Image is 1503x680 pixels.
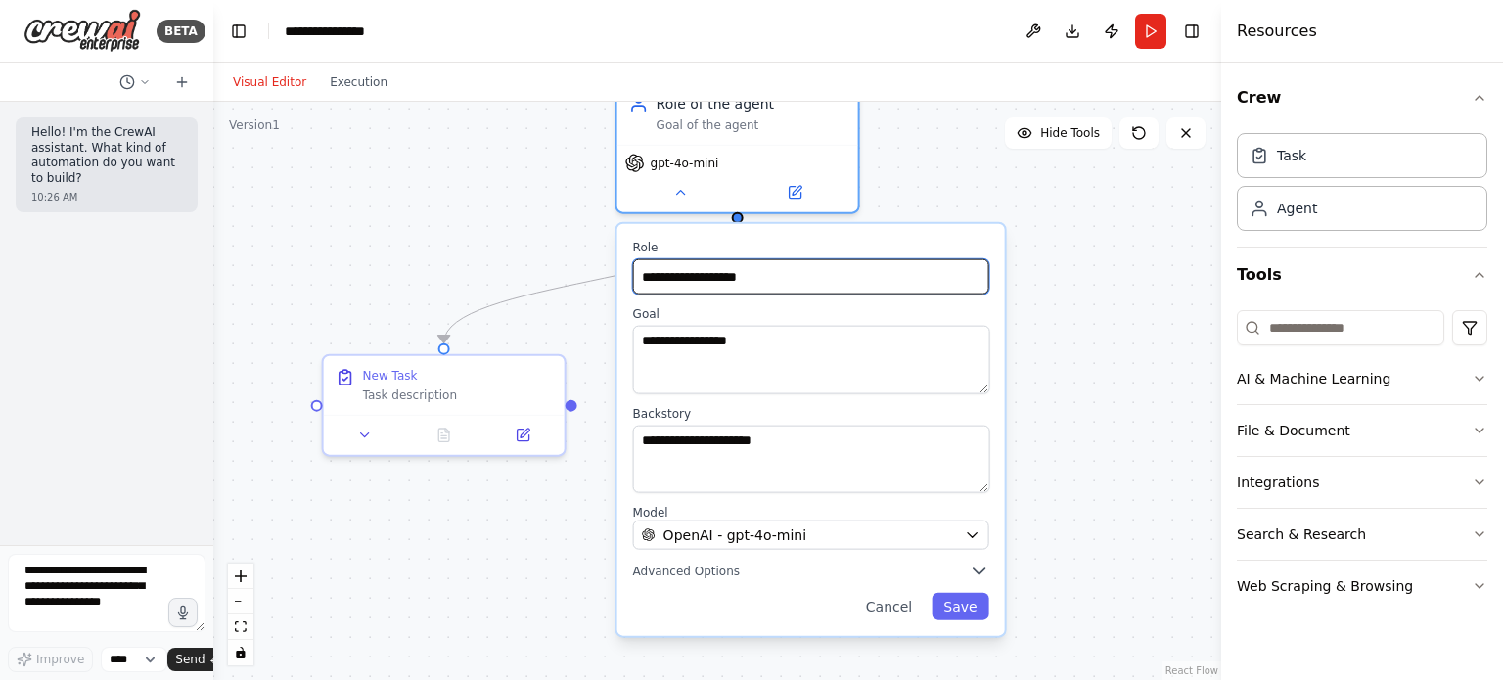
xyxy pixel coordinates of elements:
h4: Resources [1237,20,1317,43]
div: React Flow controls [228,564,253,665]
button: Click to speak your automation idea [168,598,198,627]
button: Advanced Options [633,562,989,581]
button: Visual Editor [221,70,318,94]
button: Improve [8,647,93,672]
p: Hello! I'm the CrewAI assistant. What kind of automation do you want to build? [31,125,182,186]
button: toggle interactivity [228,640,253,665]
button: Search & Research [1237,509,1487,560]
span: Send [175,652,205,667]
div: Task description [363,387,553,403]
button: Hide left sidebar [225,18,252,45]
button: Hide Tools [1005,117,1112,149]
button: Save [932,593,988,620]
button: Execution [318,70,399,94]
button: zoom in [228,564,253,589]
g: Edge from 51efe9b1-3457-450b-93e0-3b276e3c3a39 to 3289fc40-8216-41ff-ac59-67bde5315e94 [434,219,748,342]
button: Start a new chat [166,70,198,94]
div: Role of the agent [657,94,846,113]
div: Tools [1237,302,1487,628]
div: Task [1277,146,1306,165]
button: zoom out [228,589,253,614]
a: React Flow attribution [1165,665,1218,676]
button: Crew [1237,70,1487,125]
div: Version 1 [229,117,280,133]
img: Logo [23,9,141,53]
div: New Task [363,368,418,384]
div: Agent [1277,199,1317,218]
span: Hide Tools [1040,125,1100,141]
label: Goal [633,306,989,322]
button: Hide right sidebar [1178,18,1206,45]
button: Send [167,648,228,671]
button: Switch to previous chat [112,70,159,94]
button: Open in side panel [740,181,850,204]
label: Backstory [633,405,989,421]
span: gpt-4o-mini [651,156,719,171]
div: Crew [1237,125,1487,247]
button: Tools [1237,248,1487,302]
div: New TaskTask description [322,354,567,457]
span: Improve [36,652,84,667]
span: Advanced Options [633,564,740,579]
button: AI & Machine Learning [1237,353,1487,404]
button: File & Document [1237,405,1487,456]
button: Open in side panel [489,424,557,447]
div: BETA [157,20,205,43]
label: Model [633,505,989,521]
span: OpenAI - gpt-4o-mini [663,525,806,545]
button: No output available [402,424,485,447]
button: Integrations [1237,457,1487,508]
div: 10:26 AM [31,190,182,204]
label: Role [633,240,989,255]
button: Web Scraping & Browsing [1237,561,1487,612]
button: Cancel [854,593,924,620]
nav: breadcrumb [285,22,383,41]
button: OpenAI - gpt-4o-mini [633,521,989,550]
button: fit view [228,614,253,640]
div: Goal of the agent [657,117,846,133]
